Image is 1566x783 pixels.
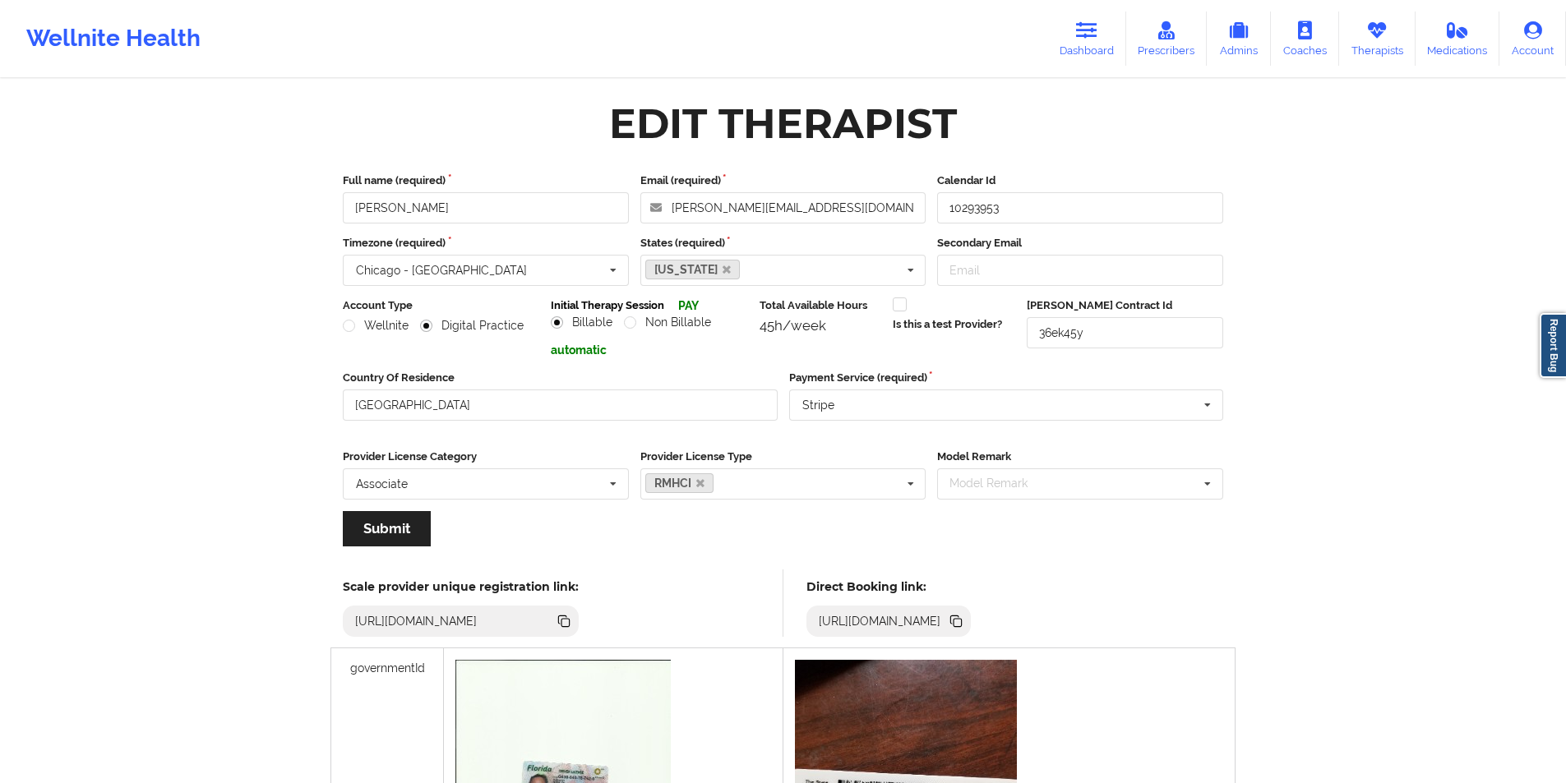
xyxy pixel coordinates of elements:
[812,613,948,629] div: [URL][DOMAIN_NAME]
[802,399,834,411] div: Stripe
[678,297,699,314] p: PAY
[645,260,741,279] a: [US_STATE]
[349,613,484,629] div: [URL][DOMAIN_NAME]
[1271,12,1339,66] a: Coaches
[420,319,524,333] label: Digital Practice
[937,192,1223,223] input: Calendar Id
[1027,317,1223,348] input: Deel Contract Id
[937,235,1223,251] label: Secondary Email
[343,511,431,546] button: Submit
[893,316,1002,333] label: Is this a test Provider?
[356,265,527,276] div: Chicago - [GEOGRAPHIC_DATA]
[343,449,629,465] label: Provider License Category
[806,579,972,594] h5: Direct Booking link:
[551,342,747,358] p: automatic
[645,473,714,493] a: RMHCI
[760,297,881,314] label: Total Available Hours
[609,98,957,150] div: Edit Therapist
[343,173,629,189] label: Full name (required)
[343,319,409,333] label: Wellnite
[624,316,711,329] label: Non Billable
[343,579,579,594] h5: Scale provider unique registration link:
[1027,297,1223,314] label: [PERSON_NAME] Contract Id
[1126,12,1208,66] a: Prescribers
[343,297,539,314] label: Account Type
[640,192,926,223] input: Email address
[551,316,612,329] label: Billable
[640,449,926,465] label: Provider License Type
[343,235,629,251] label: Timezone (required)
[1339,12,1416,66] a: Therapists
[1207,12,1271,66] a: Admins
[551,297,664,314] label: Initial Therapy Session
[343,192,629,223] input: Full name
[789,370,1224,386] label: Payment Service (required)
[640,173,926,189] label: Email (required)
[937,449,1223,465] label: Model Remark
[760,317,881,334] div: 45h/week
[356,478,408,490] div: Associate
[1416,12,1500,66] a: Medications
[937,255,1223,286] input: Email
[640,235,926,251] label: States (required)
[945,474,1051,493] div: Model Remark
[1499,12,1566,66] a: Account
[937,173,1223,189] label: Calendar Id
[1047,12,1126,66] a: Dashboard
[1540,313,1566,378] a: Report Bug
[343,370,778,386] label: Country Of Residence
